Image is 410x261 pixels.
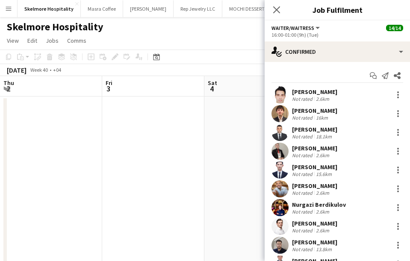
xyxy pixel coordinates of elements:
[46,37,59,44] span: Jobs
[314,246,333,252] div: 13.8km
[292,152,314,158] div: Not rated
[292,96,314,102] div: Not rated
[292,227,314,234] div: Not rated
[64,35,90,46] a: Comms
[206,84,217,94] span: 4
[265,41,410,62] div: Confirmed
[222,0,329,17] button: MOCHI DESSERTS CATERING SERVICES L.L.C
[7,37,19,44] span: View
[314,190,331,196] div: 2.6km
[7,66,27,74] div: [DATE]
[292,182,337,190] div: [PERSON_NAME]
[314,114,330,121] div: 16km
[271,32,403,38] div: 16:00-01:00 (9h) (Tue)
[314,152,331,158] div: 2.6km
[292,208,314,215] div: Not rated
[292,246,314,252] div: Not rated
[292,133,314,140] div: Not rated
[292,114,314,121] div: Not rated
[292,190,314,196] div: Not rated
[292,88,337,96] div: [PERSON_NAME]
[292,201,346,208] div: Nurgazi Berdikulov
[314,96,331,102] div: 2.6km
[67,37,86,44] span: Comms
[104,84,112,94] span: 3
[18,0,81,17] button: Skelmore Hospitality
[81,0,123,17] button: Masra Coffee
[28,67,50,73] span: Week 40
[42,35,62,46] a: Jobs
[314,208,331,215] div: 2.6km
[292,238,337,246] div: [PERSON_NAME]
[271,25,321,31] button: Waiter/Waitress
[314,133,333,140] div: 18.1km
[3,79,14,87] span: Thu
[292,220,337,227] div: [PERSON_NAME]
[53,67,61,73] div: +04
[174,0,222,17] button: Rep Jewelry LLC
[292,126,337,133] div: [PERSON_NAME]
[292,163,337,171] div: [PERSON_NAME]
[314,171,333,177] div: 15.6km
[27,37,37,44] span: Edit
[292,107,337,114] div: [PERSON_NAME]
[24,35,41,46] a: Edit
[2,84,14,94] span: 2
[386,25,403,31] span: 14/14
[292,144,337,152] div: [PERSON_NAME]
[3,35,22,46] a: View
[314,227,331,234] div: 2.6km
[208,79,217,87] span: Sat
[265,4,410,15] h3: Job Fulfilment
[123,0,174,17] button: [PERSON_NAME]
[292,171,314,177] div: Not rated
[271,25,314,31] span: Waiter/Waitress
[106,79,112,87] span: Fri
[7,21,103,33] h1: Skelmore Hospitality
